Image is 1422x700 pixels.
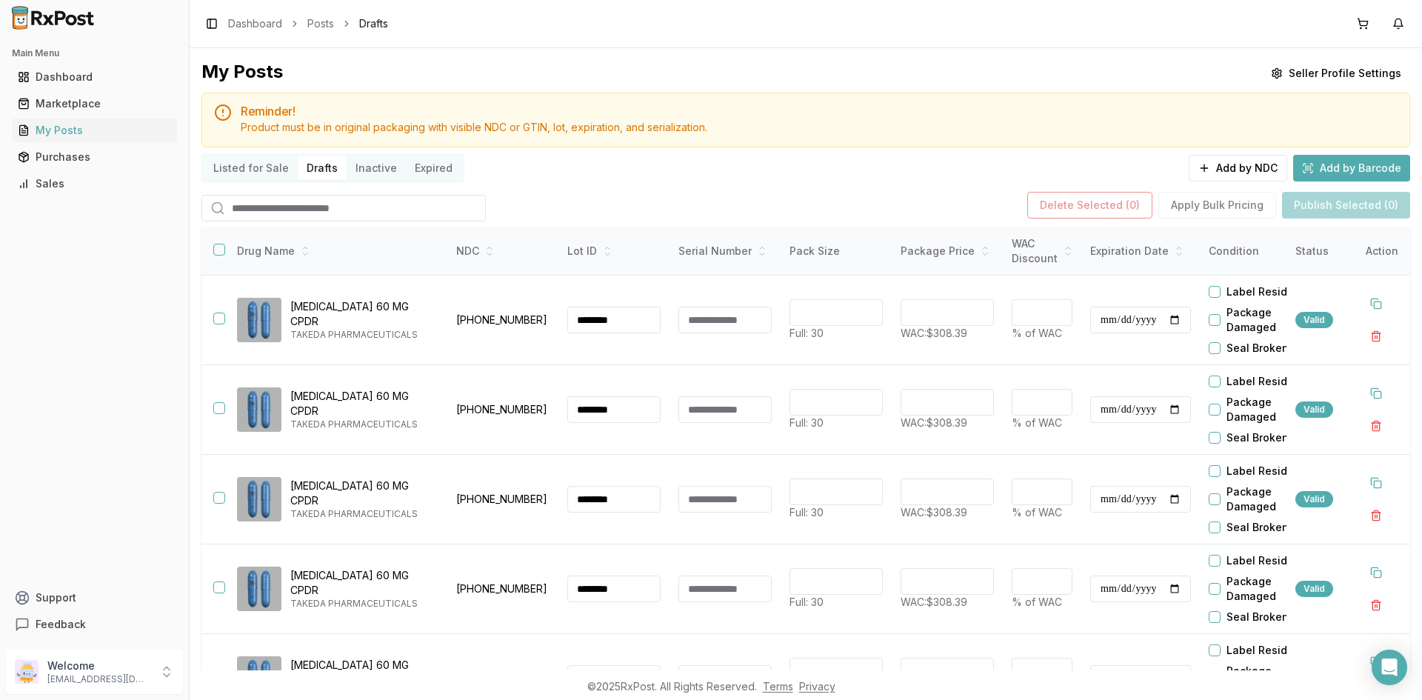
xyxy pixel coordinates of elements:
p: TAKEDA PHARMACEUTICALS [290,598,435,610]
div: My Posts [18,123,171,138]
a: My Posts [12,117,177,144]
button: Add by Barcode [1293,155,1410,181]
button: Delete [1363,502,1389,529]
div: Valid [1295,491,1333,507]
button: Delete [1363,413,1389,439]
a: Privacy [799,680,835,693]
label: Package Damaged [1226,395,1311,424]
span: Full: 30 [790,327,824,339]
div: Dashboard [18,70,171,84]
label: Label Residue [1226,284,1301,299]
span: % of WAC [1012,596,1062,608]
p: [MEDICAL_DATA] 60 MG CPDR [290,658,435,687]
button: Dashboard [6,65,183,89]
p: TAKEDA PHARMACEUTICALS [290,329,435,341]
div: Expiration Date [1090,244,1191,259]
div: Open Intercom Messenger [1372,650,1407,685]
p: [PHONE_NUMBER] [456,313,550,327]
div: My Posts [201,60,283,87]
span: % of WAC [1012,327,1062,339]
button: Delete [1363,323,1389,350]
button: Drafts [298,156,347,180]
button: Duplicate [1363,290,1389,317]
label: Seal Broken [1226,520,1289,535]
p: [MEDICAL_DATA] 60 MG CPDR [290,479,435,508]
button: Marketplace [6,92,183,116]
div: Valid [1295,401,1333,418]
img: Dexilant 60 MG CPDR [237,567,281,611]
button: Duplicate [1363,559,1389,586]
img: User avatar [15,660,39,684]
button: Seller Profile Settings [1262,60,1410,87]
a: Dashboard [12,64,177,90]
a: Marketplace [12,90,177,117]
div: Valid [1295,581,1333,597]
th: Pack Size [781,227,892,276]
p: [MEDICAL_DATA] 60 MG CPDR [290,389,435,419]
img: Dexilant 60 MG CPDR [237,477,281,521]
button: Feedback [6,611,183,638]
a: Posts [307,16,334,31]
label: Package Damaged [1226,305,1311,335]
div: Package Price [901,244,994,259]
div: WAC Discount [1012,236,1072,266]
nav: breadcrumb [228,16,388,31]
p: TAKEDA PHARMACEUTICALS [290,419,435,430]
label: Label Residue [1226,553,1301,568]
button: Expired [406,156,461,180]
span: % of WAC [1012,506,1062,519]
label: Label Residue [1226,464,1301,479]
p: [PHONE_NUMBER] [456,402,550,417]
p: [PHONE_NUMBER] [456,581,550,596]
p: [MEDICAL_DATA] 60 MG CPDR [290,568,435,598]
th: Condition [1200,227,1311,276]
div: Product must be in original packaging with visible NDC or GTIN, lot, expiration, and serialization. [241,120,1398,135]
img: RxPost Logo [6,6,101,30]
button: Listed for Sale [204,156,298,180]
label: Package Damaged [1226,664,1311,693]
th: Status [1286,227,1355,276]
button: Purchases [6,145,183,169]
p: [MEDICAL_DATA] 60 MG CPDR [290,299,435,329]
span: WAC: $308.39 [901,416,967,429]
p: Welcome [47,659,150,673]
label: Package Damaged [1226,484,1311,514]
button: Duplicate [1363,649,1389,676]
h2: Main Menu [12,47,177,59]
div: Serial Number [678,244,772,259]
div: NDC [456,244,550,259]
button: Sales [6,172,183,196]
button: Delete [1363,592,1389,619]
span: Drafts [359,16,388,31]
a: Purchases [12,144,177,170]
img: Dexilant 60 MG CPDR [237,298,281,342]
span: WAC: $308.39 [901,506,967,519]
div: Marketplace [18,96,171,111]
th: Action [1354,227,1410,276]
label: Seal Broken [1226,430,1289,445]
span: WAC: $308.39 [901,596,967,608]
label: Seal Broken [1226,341,1289,356]
span: WAC: $308.39 [901,327,967,339]
label: Label Residue [1226,374,1301,389]
label: Package Damaged [1226,574,1311,604]
a: Dashboard [228,16,282,31]
button: Duplicate [1363,470,1389,496]
span: Full: 30 [790,506,824,519]
button: Inactive [347,156,406,180]
img: Dexilant 60 MG CPDR [237,387,281,432]
a: Terms [763,680,793,693]
label: Label Residue [1226,643,1301,658]
button: Support [6,584,183,611]
p: [EMAIL_ADDRESS][DOMAIN_NAME] [47,673,150,685]
h5: Reminder! [241,105,1398,117]
div: Valid [1295,312,1333,328]
div: Purchases [18,150,171,164]
p: [PHONE_NUMBER] [456,492,550,507]
label: Seal Broken [1226,610,1289,624]
div: Sales [18,176,171,191]
div: Lot ID [567,244,661,259]
a: Sales [12,170,177,197]
button: Add by NDC [1189,155,1287,181]
p: TAKEDA PHARMACEUTICALS [290,508,435,520]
